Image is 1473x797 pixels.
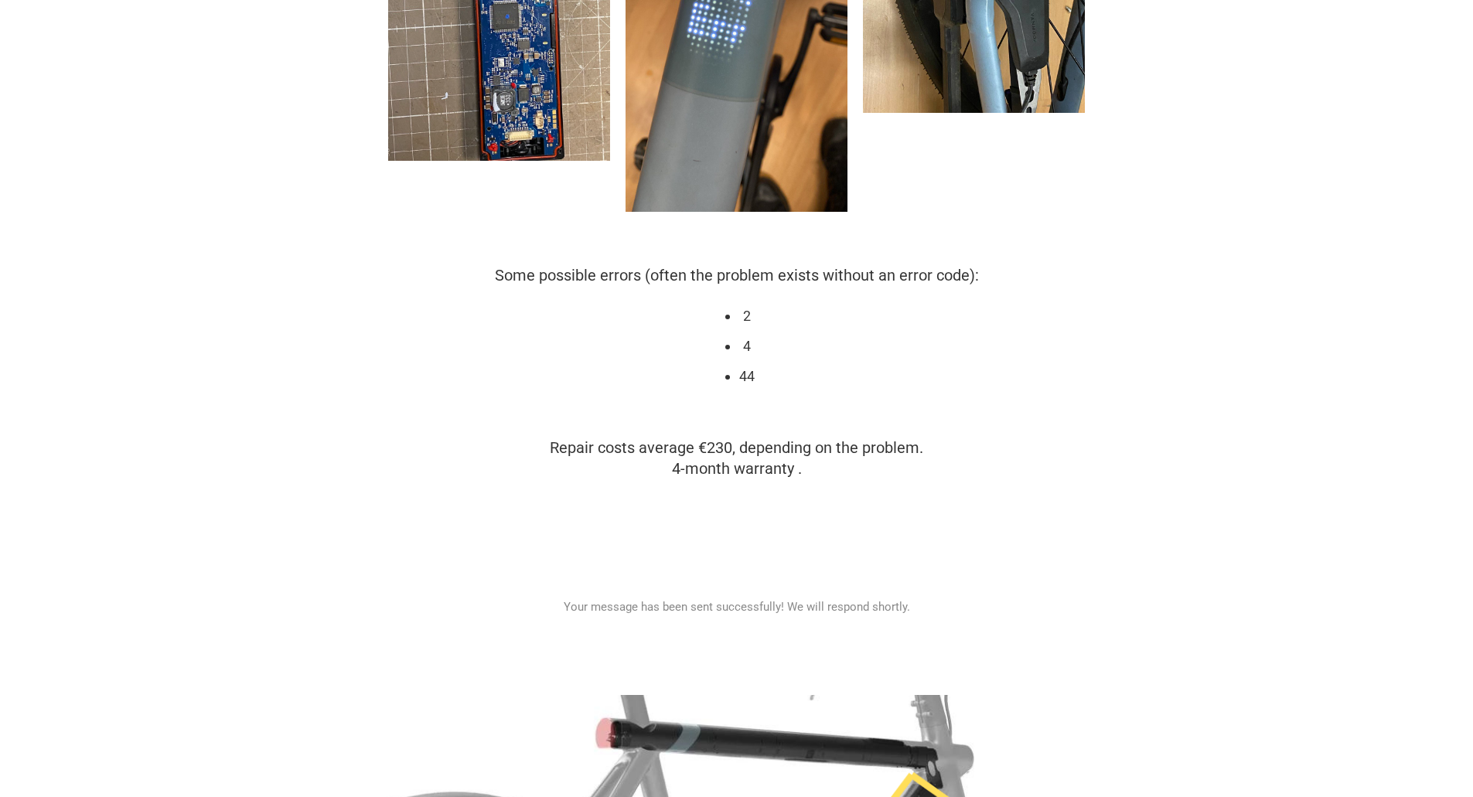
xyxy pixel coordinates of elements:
[564,600,910,614] font: Your message has been sent successfully! We will respond shortly.
[739,366,755,387] li: 44
[495,266,979,284] font: Some possible errors (often the problem exists without an error code):
[739,306,755,326] li: 2
[550,438,923,457] font: Repair costs average €230, depending on the problem.
[672,459,802,478] font: 4-month warranty .
[739,336,755,356] li: 4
